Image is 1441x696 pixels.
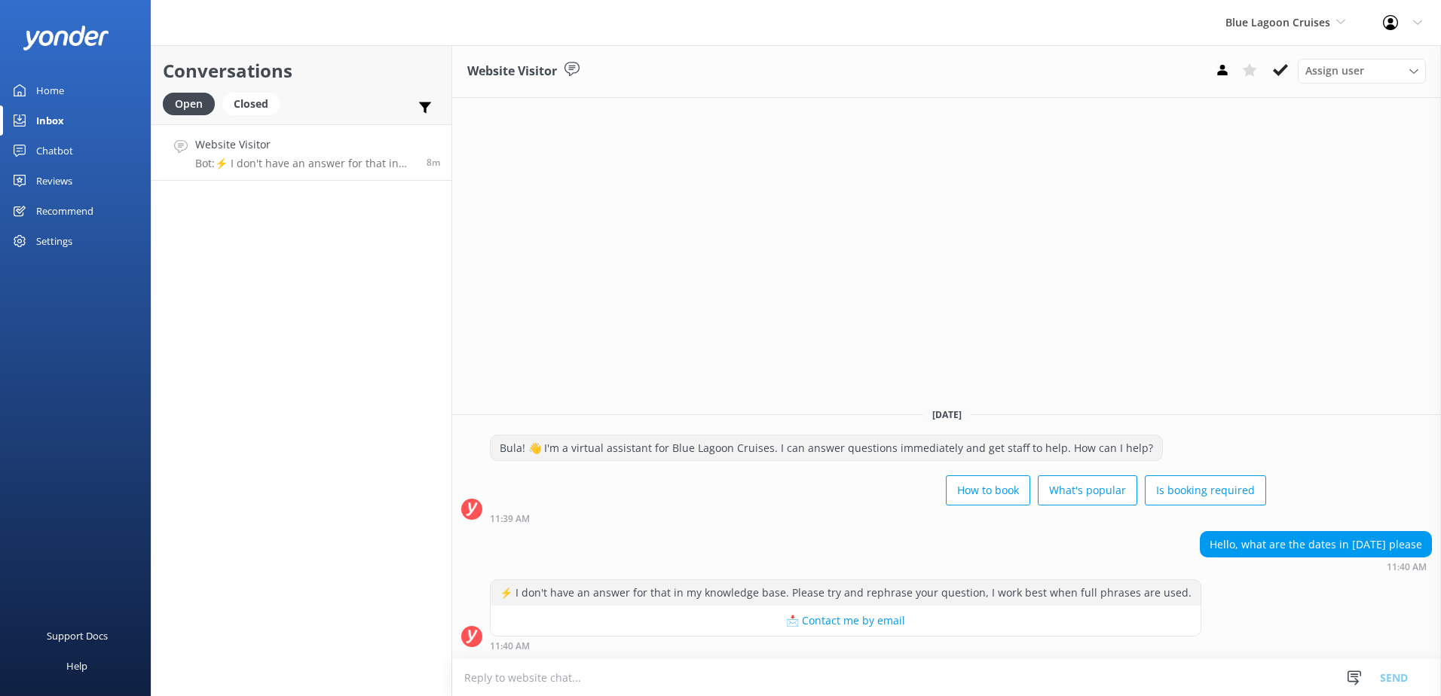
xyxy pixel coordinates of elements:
span: Assign user [1305,63,1364,79]
div: ⚡ I don't have an answer for that in my knowledge base. Please try and rephrase your question, I ... [491,580,1201,606]
div: Sep 12 2025 11:40am (UTC +12:00) Pacific/Auckland [1200,561,1432,572]
button: Is booking required [1145,475,1266,505]
span: Sep 12 2025 11:40am (UTC +12:00) Pacific/Auckland [427,156,440,169]
img: yonder-white-logo.png [23,26,109,50]
strong: 11:39 AM [490,514,530,524]
button: 📩 Contact me by email [491,606,1201,636]
div: Recommend [36,196,93,226]
div: Sep 12 2025 11:39am (UTC +12:00) Pacific/Auckland [490,513,1266,524]
a: Closed [222,95,287,111]
div: Assign User [1298,59,1426,83]
div: Closed [222,93,280,115]
div: Reviews [36,166,72,196]
div: Settings [36,226,72,256]
div: Sep 12 2025 11:40am (UTC +12:00) Pacific/Auckland [490,640,1201,651]
div: Hello, what are the dates in [DATE] please [1201,532,1431,557]
div: Open [163,93,215,115]
a: Open [163,95,222,111]
h4: Website Visitor [195,136,415,153]
a: Website VisitorBot:⚡ I don't have an answer for that in my knowledge base. Please try and rephras... [151,124,451,181]
div: Help [66,651,87,681]
span: [DATE] [923,408,971,421]
strong: 11:40 AM [1387,563,1427,572]
button: What's popular [1038,475,1137,505]
strong: 11:40 AM [490,642,530,651]
span: Blue Lagoon Cruises [1225,15,1330,29]
div: Bula! 👋 I'm a virtual assistant for Blue Lagoon Cruises. I can answer questions immediately and g... [491,435,1162,461]
button: How to book [946,475,1030,505]
div: Chatbot [36,136,73,166]
p: Bot: ⚡ I don't have an answer for that in my knowledge base. Please try and rephrase your questio... [195,157,415,170]
h3: Website Visitor [467,62,557,81]
div: Home [36,75,64,105]
div: Support Docs [47,621,108,651]
div: Inbox [36,105,64,136]
h2: Conversations [163,56,440,85]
